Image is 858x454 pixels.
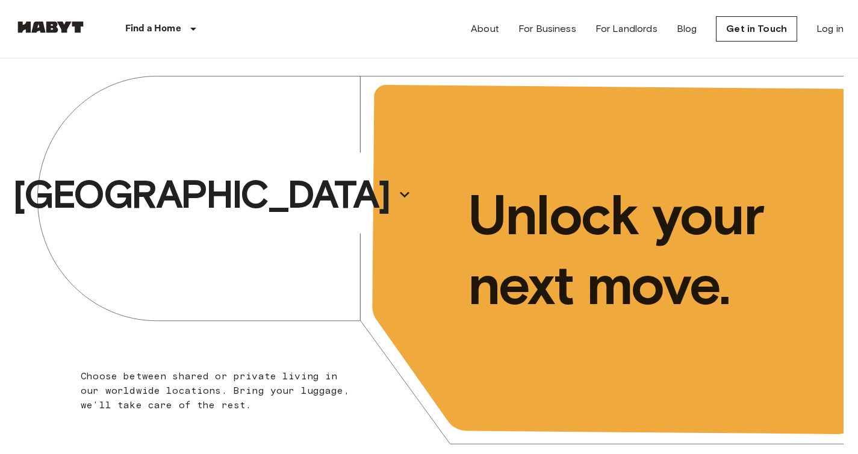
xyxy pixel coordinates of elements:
[14,21,87,33] img: Habyt
[471,22,499,36] a: About
[468,180,825,320] p: Unlock your next move.
[716,16,797,42] a: Get in Touch
[595,22,657,36] a: For Landlords
[13,170,390,219] p: [GEOGRAPHIC_DATA]
[816,22,844,36] a: Log in
[8,167,416,222] button: [GEOGRAPHIC_DATA]
[125,22,181,36] p: Find a Home
[81,369,354,412] p: Choose between shared or private living in our worldwide locations. Bring your luggage, we'll tak...
[518,22,576,36] a: For Business
[677,22,697,36] a: Blog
